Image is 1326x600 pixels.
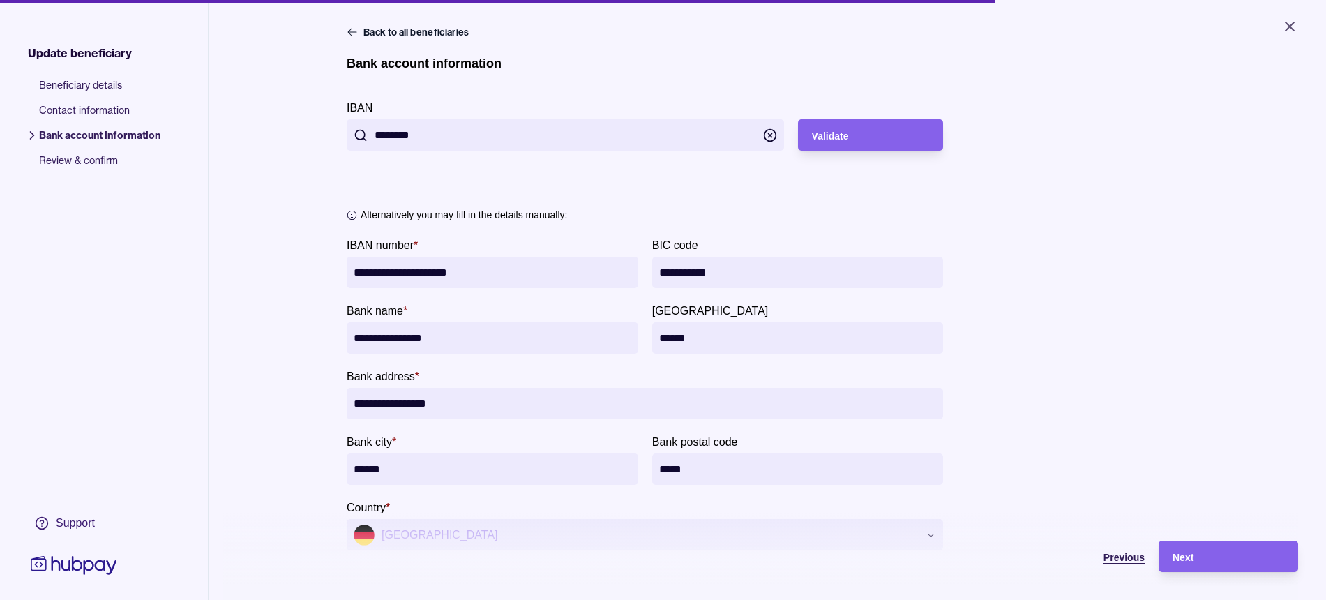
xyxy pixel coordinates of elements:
[28,45,132,61] span: Update beneficiary
[659,322,937,354] input: Bank province
[347,99,372,116] label: IBAN
[347,370,415,382] p: Bank address
[347,56,502,71] h1: Bank account information
[347,239,414,251] p: IBAN number
[659,453,937,485] input: Bank postal code
[659,257,937,288] input: BIC code
[39,128,160,153] span: Bank account information
[1103,552,1145,563] span: Previous
[347,502,386,513] p: Country
[354,257,631,288] input: IBAN number
[1005,541,1145,572] button: Previous
[39,103,160,128] span: Contact information
[354,453,631,485] input: Bank city
[652,433,738,450] label: Bank postal code
[652,237,698,253] label: BIC code
[28,509,120,538] a: Support
[347,305,403,317] p: Bank name
[347,237,418,253] label: IBAN number
[354,322,631,354] input: bankName
[39,153,160,179] span: Review & confirm
[347,499,390,516] label: Country
[1159,541,1298,572] button: Next
[347,436,392,448] p: Bank city
[1265,11,1315,42] button: Close
[1173,552,1193,563] span: Next
[56,516,95,531] div: Support
[375,119,756,151] input: IBAN
[347,302,407,319] label: Bank name
[361,207,567,223] p: Alternatively you may fill in the details manually:
[39,78,160,103] span: Beneficiary details
[347,368,419,384] label: Bank address
[652,436,738,448] p: Bank postal code
[354,388,929,419] input: Bank address
[652,239,698,251] p: BIC code
[652,302,769,319] label: Bank province
[347,433,396,450] label: Bank city
[812,130,849,142] span: Validate
[347,25,472,39] button: Back to all beneficiaries
[347,102,372,114] p: IBAN
[652,305,769,317] p: [GEOGRAPHIC_DATA]
[798,119,944,151] button: Validate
